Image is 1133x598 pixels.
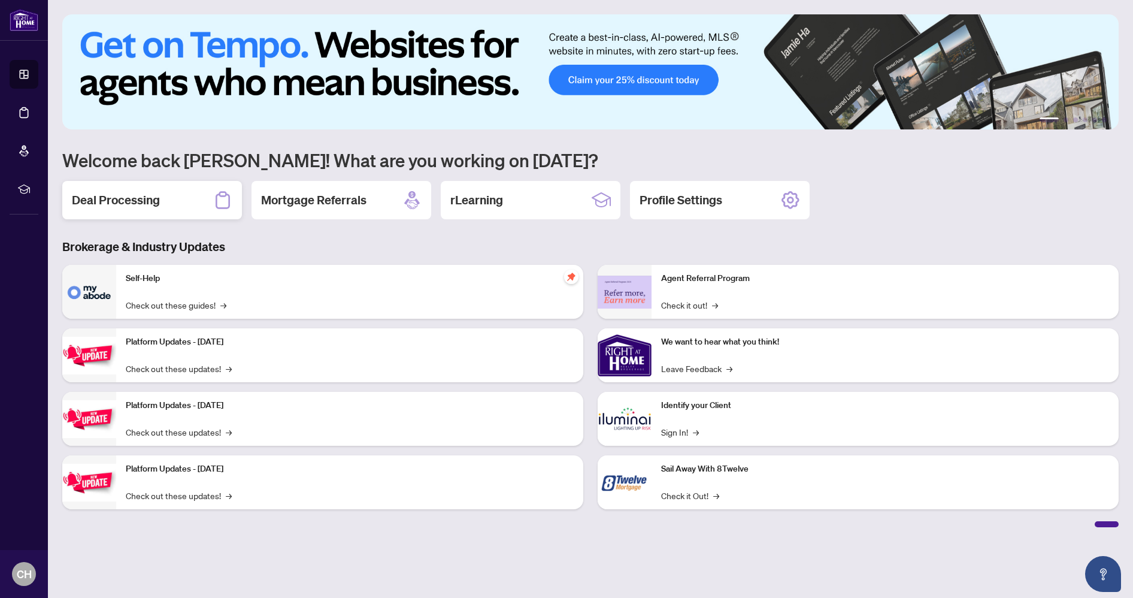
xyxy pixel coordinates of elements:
h2: rLearning [450,192,503,209]
span: CH [17,566,32,582]
span: → [712,298,718,312]
a: Check out these guides!→ [126,298,226,312]
img: Platform Updates - July 21, 2025 [62,337,116,374]
button: 5 [1092,117,1097,122]
img: Sail Away With 8Twelve [598,455,652,509]
button: Open asap [1085,556,1121,592]
button: 2 [1064,117,1068,122]
img: Identify your Client [598,392,652,446]
button: 1 [1040,117,1059,122]
button: 3 [1073,117,1078,122]
a: Check it out!→ [661,298,718,312]
a: Check out these updates!→ [126,425,232,439]
button: 4 [1083,117,1087,122]
a: Check out these updates!→ [126,489,232,502]
img: Platform Updates - July 8, 2025 [62,400,116,438]
img: Agent Referral Program [598,276,652,309]
span: → [226,362,232,375]
p: Sail Away With 8Twelve [661,463,1109,476]
h2: Mortgage Referrals [261,192,366,209]
a: Check out these updates!→ [126,362,232,375]
h2: Profile Settings [640,192,722,209]
img: We want to hear what you think! [598,328,652,382]
p: Platform Updates - [DATE] [126,399,574,412]
img: Slide 0 [62,14,1119,129]
img: logo [10,9,38,31]
span: → [693,425,699,439]
span: → [713,489,719,502]
p: Identify your Client [661,399,1109,412]
h2: Deal Processing [72,192,160,209]
p: Platform Updates - [DATE] [126,463,574,476]
p: Self-Help [126,272,574,285]
span: → [726,362,732,375]
p: Agent Referral Program [661,272,1109,285]
a: Sign In!→ [661,425,699,439]
p: We want to hear what you think! [661,336,1109,349]
span: → [226,489,232,502]
span: → [220,298,226,312]
h1: Welcome back [PERSON_NAME]! What are you working on [DATE]? [62,149,1119,171]
span: → [226,425,232,439]
span: pushpin [564,270,578,284]
img: Platform Updates - June 23, 2025 [62,464,116,502]
button: 6 [1102,117,1107,122]
img: Self-Help [62,265,116,319]
h3: Brokerage & Industry Updates [62,238,1119,255]
a: Check it Out!→ [661,489,719,502]
a: Leave Feedback→ [661,362,732,375]
p: Platform Updates - [DATE] [126,336,574,349]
